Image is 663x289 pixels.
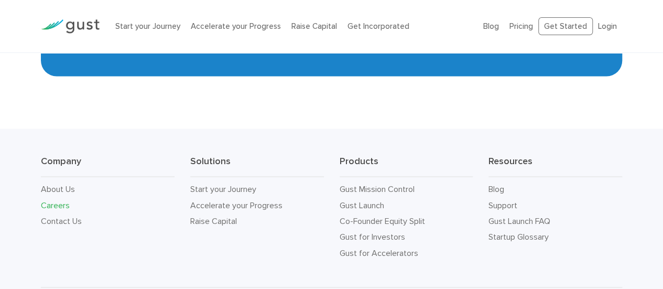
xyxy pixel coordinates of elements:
a: Get Incorporated [347,22,409,31]
a: Contact Us [41,216,82,226]
a: Get Started [538,17,593,36]
a: Careers [41,200,70,210]
a: Co-Founder Equity Split [340,216,425,226]
h3: Resources [488,155,622,177]
h3: Solutions [190,155,324,177]
a: Raise Capital [291,22,337,31]
a: About Us [41,184,75,194]
a: Accelerate your Progress [190,200,282,210]
a: Gust Launch FAQ [488,216,550,226]
a: Pricing [509,22,533,31]
h3: Company [41,155,175,177]
a: Raise Capital [190,216,237,226]
a: Gust Mission Control [340,184,415,194]
a: Accelerate your Progress [191,22,281,31]
a: Blog [483,22,499,31]
a: Gust for Investors [340,231,405,241]
a: Startup Glossary [488,231,549,241]
a: Start your Journey [115,22,180,31]
a: Support [488,200,517,210]
img: Gust Logo [41,19,100,34]
a: Gust Launch [340,200,384,210]
h3: Products [340,155,473,177]
a: Gust for Accelerators [340,248,418,258]
a: Login [598,22,617,31]
a: Blog [488,184,504,194]
a: Start your Journey [190,184,256,194]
